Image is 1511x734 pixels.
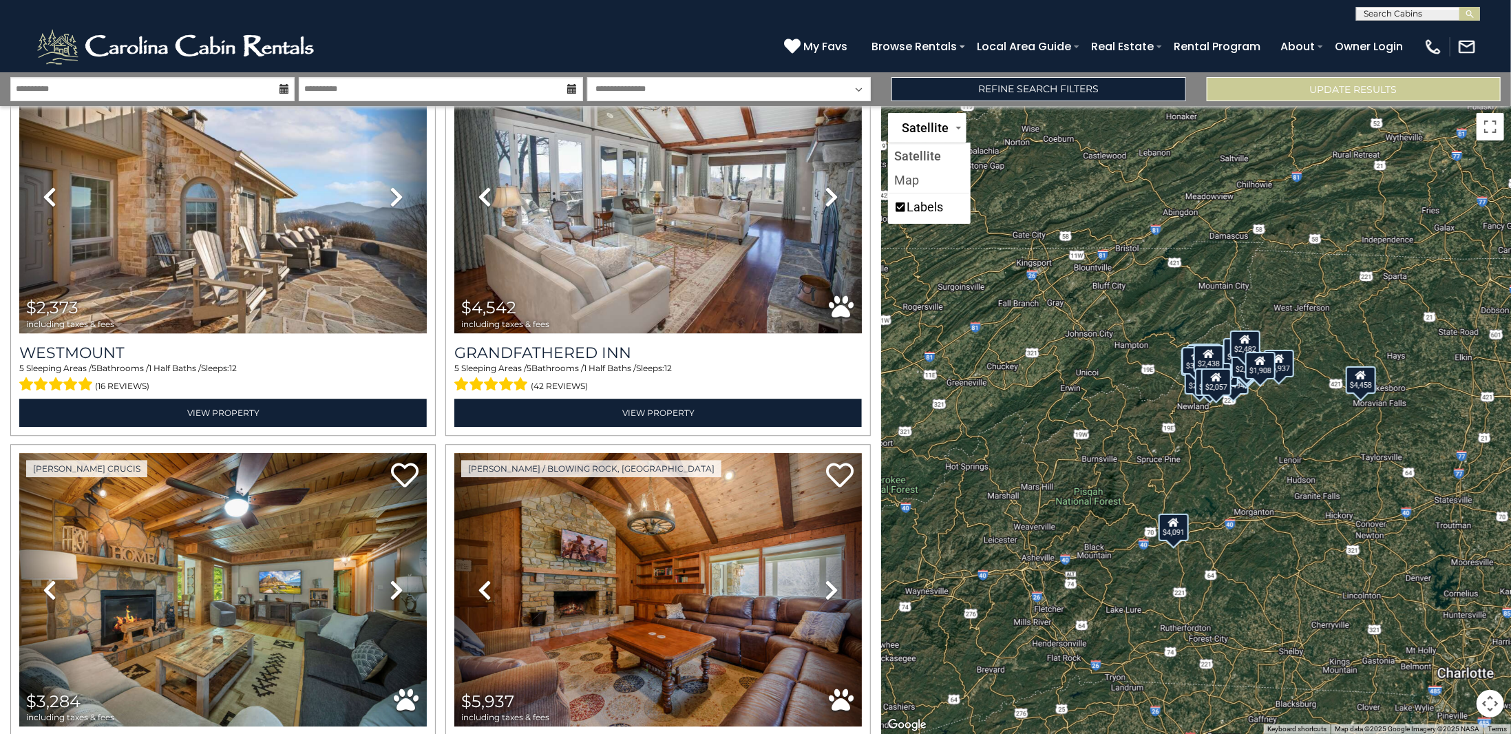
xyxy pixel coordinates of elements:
span: 1 Half Baths / [149,363,201,373]
a: About [1274,34,1322,59]
span: Satellite [902,120,949,135]
div: $2,536 [1185,367,1215,395]
a: Terms (opens in new tab) [1488,725,1507,733]
a: Refine Search Filters [891,77,1185,101]
img: White-1-2.png [34,26,320,67]
a: Local Area Guide [970,34,1078,59]
span: $2,373 [26,297,78,317]
a: View Property [454,399,862,427]
span: (42 reviews) [531,377,588,395]
a: [PERSON_NAME] / Blowing Rock, [GEOGRAPHIC_DATA] [461,460,721,477]
a: View Property [19,399,427,427]
div: Sleeping Areas / Bathrooms / Sleeps: [19,362,427,395]
div: $2,057 [1201,368,1232,396]
a: Real Estate [1084,34,1161,59]
img: phone-regular-white.png [1424,37,1443,56]
li: Show street map [889,168,969,192]
div: $2,450 [1195,368,1225,396]
div: $1,908 [1245,352,1275,379]
div: $4,458 [1346,366,1376,394]
a: Grandfathered Inn [454,344,862,362]
div: $3,814 [1182,347,1212,375]
div: $1,706 [1191,344,1221,371]
span: 12 [664,363,672,373]
span: My Favs [803,38,847,55]
button: Change map style [888,113,966,143]
span: 5 [19,363,24,373]
img: thumbnail_165554752.jpeg [19,60,427,333]
div: Sleeping Areas / Bathrooms / Sleeps: [454,362,862,395]
button: Map camera controls [1477,690,1504,717]
label: Labels [907,200,943,214]
span: including taxes & fees [26,713,114,722]
img: thumbnail_169102198.jpeg [19,453,427,726]
button: Keyboard shortcuts [1267,724,1327,734]
img: thumbnail_163264290.jpeg [454,60,862,333]
span: 5 [527,363,531,373]
div: $2,438 [1194,345,1224,373]
span: $4,542 [461,297,516,317]
a: Browse Rentals [865,34,964,59]
div: $5,937 [1263,350,1293,377]
span: $5,937 [461,691,514,711]
li: Show satellite imagery [889,144,969,168]
img: mail-regular-white.png [1457,37,1477,56]
div: $2,585 [1232,350,1262,378]
span: 5 [92,363,96,373]
button: Update Results [1207,77,1501,101]
span: including taxes & fees [26,319,114,328]
span: including taxes & fees [461,319,549,328]
a: Owner Login [1328,34,1410,59]
span: Map data ©2025 Google Imagery ©2025 NASA [1335,725,1479,733]
a: [PERSON_NAME] Crucis [26,460,147,477]
span: 1 Half Baths / [584,363,636,373]
div: $4,091 [1159,514,1189,541]
img: Google [885,716,930,734]
a: Add to favorites [826,461,854,491]
button: Toggle fullscreen view [1477,113,1504,140]
span: 12 [229,363,237,373]
a: Open this area in Google Maps (opens a new window) [885,716,930,734]
a: Add to favorites [391,461,419,491]
div: $5,127 [1181,348,1212,376]
span: 5 [454,363,459,373]
img: thumbnail_163277208.jpeg [454,453,862,726]
a: Rental Program [1167,34,1267,59]
li: Labels [889,194,969,222]
div: $2,482 [1230,331,1260,358]
span: $3,284 [26,691,81,711]
ul: Change map style [888,143,971,224]
a: My Favs [784,38,851,56]
span: (16 reviews) [96,377,150,395]
a: Westmount [19,344,427,362]
span: including taxes & fees [461,713,549,722]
